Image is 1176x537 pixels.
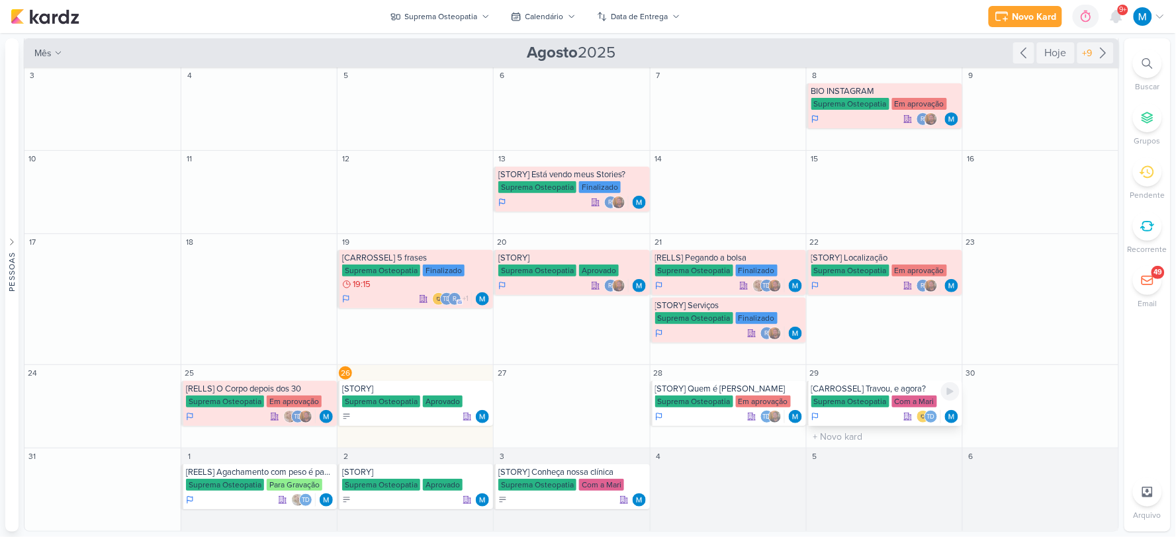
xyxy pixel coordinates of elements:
[808,366,821,380] div: 29
[789,279,802,292] img: MARIANA MIRANDA
[789,410,802,423] div: Responsável: MARIANA MIRANDA
[736,265,778,276] div: Finalizado
[655,300,803,311] div: [STORY] Serviços
[752,279,766,292] img: Sarah Violante
[655,384,803,394] div: [STORY] Quem é Eduardo
[527,43,578,62] strong: Agosto
[760,410,774,423] div: Thais de carvalho
[476,493,489,507] div: Responsável: MARIANA MIRANDA
[498,169,647,180] div: [STORY] Está vendo meus Stories?
[339,450,352,463] div: 2
[267,479,322,491] div: Para Gravação
[26,366,39,380] div: 24
[811,280,819,291] div: Em Andamento
[299,410,312,423] img: Eduardo Rodrigues Campos
[342,294,350,304] div: Em Andamento
[604,196,629,209] div: Colaboradores: rolimaba30@gmail.com, Eduardo Rodrigues Campos
[945,279,958,292] img: MARIANA MIRANDA
[655,395,733,407] div: Suprema Osteopatia
[320,493,333,507] div: Responsável: MARIANA MIRANDA
[498,495,508,505] div: A Fazer
[476,410,489,423] div: Responsável: MARIANA MIRANDA
[736,395,791,407] div: Em aprovação
[476,292,489,306] div: Responsável: MARIANA MIRANDA
[612,196,625,209] img: Eduardo Rodrigues Campos
[752,279,785,292] div: Colaboradores: Sarah Violante, Thais de carvalho, Eduardo Rodrigues Campos
[941,382,960,401] div: Ligar relógio
[811,114,819,124] div: Em Andamento
[925,279,938,292] img: Eduardo Rodrigues Campos
[1134,7,1152,26] img: MARIANA MIRANDA
[339,366,352,380] div: 26
[604,279,617,292] div: rolimaba30@gmail.com
[768,410,782,423] img: Eduardo Rodrigues Campos
[448,292,461,306] div: rolimaba30@gmail.com
[11,9,79,24] img: kardz.app
[609,200,613,206] p: r
[1130,189,1165,201] p: Pendente
[945,112,958,126] div: Responsável: MARIANA MIRANDA
[652,450,665,463] div: 4
[964,69,977,82] div: 9
[892,265,947,276] div: Em aprovação
[925,410,938,423] div: Thais de carvalho
[1124,49,1171,93] li: Ctrl + F
[342,265,420,276] div: Suprema Osteopatia
[655,265,733,276] div: Suprema Osteopatia
[579,181,621,193] div: Finalizado
[811,265,889,276] div: Suprema Osteopatia
[476,493,489,507] img: MARIANA MIRANDA
[1013,10,1057,24] div: Novo Kard
[423,265,465,276] div: Finalizado
[633,493,646,507] img: MARIANA MIRANDA
[498,181,576,193] div: Suprema Osteopatia
[291,410,304,423] div: Thais de carvalho
[183,366,196,380] div: 25
[291,493,316,507] div: Colaboradores: Sarah Violante, Thais de carvalho
[811,98,889,110] div: Suprema Osteopatia
[186,495,194,505] div: Em Andamento
[498,197,506,208] div: Em Andamento
[291,493,304,507] img: Sarah Violante
[763,414,771,421] p: Td
[652,235,665,249] div: 21
[26,69,39,82] div: 3
[443,296,451,303] p: Td
[495,152,508,165] div: 13
[789,410,802,423] img: MARIANA MIRANDA
[1120,5,1127,15] span: 9+
[789,327,802,340] div: Responsável: MARIANA MIRANDA
[917,410,941,423] div: Colaboradores: IDBOX - Agência de Design, Thais de carvalho
[302,497,310,504] p: Td
[768,327,782,340] img: Eduardo Rodrigues Campos
[612,279,625,292] img: Eduardo Rodrigues Campos
[527,42,616,63] span: 2025
[6,252,18,292] div: Pessoas
[652,366,665,380] div: 28
[267,395,322,407] div: Em aprovação
[476,410,489,423] img: MARIANA MIRANDA
[283,410,296,423] img: Sarah Violante
[495,69,508,82] div: 6
[283,410,316,423] div: Colaboradores: Sarah Violante, Thais de carvalho, Eduardo Rodrigues Campos
[652,69,665,82] div: 7
[945,410,958,423] img: MARIANA MIRANDA
[423,479,463,491] div: Aprovado
[186,411,194,422] div: Em Andamento
[811,411,819,422] div: Em Andamento
[917,279,941,292] div: Colaboradores: rolimaba30@gmail.com, Eduardo Rodrigues Campos
[760,327,785,340] div: Colaboradores: rolimaba30@gmail.com, Eduardo Rodrigues Campos
[1134,509,1161,521] p: Arquivo
[989,6,1062,27] button: Novo Kard
[655,312,733,324] div: Suprema Osteopatia
[652,152,665,165] div: 14
[299,493,312,507] div: Thais de carvalho
[964,450,977,463] div: 6
[811,384,960,394] div: [CARROSSEL] Travou, e agora?
[633,279,646,292] img: MARIANA MIRANDA
[1134,135,1161,147] p: Grupos
[579,479,624,491] div: Com a Mari
[342,384,490,394] div: [STORY]
[461,294,469,304] span: +1
[1128,243,1167,255] p: Recorrente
